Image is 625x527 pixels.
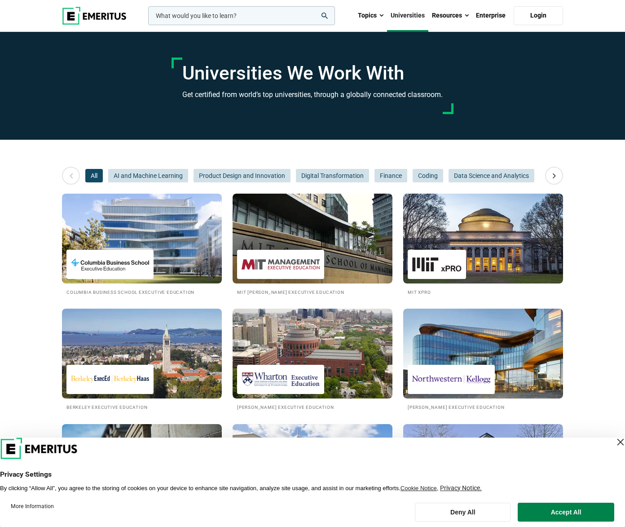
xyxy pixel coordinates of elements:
img: MIT xPRO [412,254,462,275]
img: Universities We Work With [403,424,563,514]
h2: [PERSON_NAME] Executive Education [408,403,559,411]
a: Universities We Work With Wharton Executive Education [PERSON_NAME] Executive Education [233,309,392,411]
img: Universities We Work With [233,194,392,283]
a: Login [514,6,563,25]
a: Universities We Work With Kellogg Executive Education [PERSON_NAME] Executive Education [403,309,563,411]
img: Universities We Work With [233,424,392,514]
button: Digital Transformation [296,169,369,182]
h2: Columbia Business School Executive Education [66,288,217,296]
h2: MIT xPRO [408,288,559,296]
button: Product Design and Innovation [194,169,290,182]
img: Universities We Work With [403,309,563,399]
img: Universities We Work With [62,194,222,283]
img: Universities We Work With [62,424,222,514]
button: All [85,169,103,182]
a: Universities We Work With London Business School Executive Education London Business School Execu... [233,424,392,526]
button: Finance [374,169,407,182]
h3: Get certified from world’s top universities, through a globally connected classroom. [182,89,443,101]
input: woocommerce-product-search-field-0 [148,6,335,25]
img: MIT Sloan Executive Education [242,254,320,275]
img: Universities We Work With [233,309,392,399]
img: Berkeley Executive Education [71,369,149,390]
button: Data Science and Analytics [449,169,534,182]
img: Universities We Work With [403,194,563,283]
a: Universities We Work With Berkeley Executive Education Berkeley Executive Education [62,309,222,411]
h2: Berkeley Executive Education [66,403,217,411]
a: Universities We Work With Columbia Business School Executive Education Columbia Business School E... [62,194,222,296]
img: Columbia Business School Executive Education [71,254,149,275]
button: AI and Machine Learning [108,169,188,182]
h1: Universities We Work With [182,62,443,84]
a: Universities We Work With MIT xPRO MIT xPRO [403,194,563,296]
button: Coding [413,169,443,182]
a: Universities We Work With Harvard Medical School Executive Education Harvard Medical School Execu... [62,424,222,526]
img: Wharton Executive Education [242,369,320,390]
h2: MIT [PERSON_NAME] Executive Education [237,288,388,296]
a: Universities We Work With MIT Sloan Executive Education MIT [PERSON_NAME] Executive Education [233,194,392,296]
a: Universities We Work With Cambridge Judge Business School Executive Education Cambridge Judge Bus... [403,424,563,526]
h2: [PERSON_NAME] Executive Education [237,403,388,411]
img: Universities We Work With [62,309,222,399]
img: Kellogg Executive Education [412,369,490,390]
